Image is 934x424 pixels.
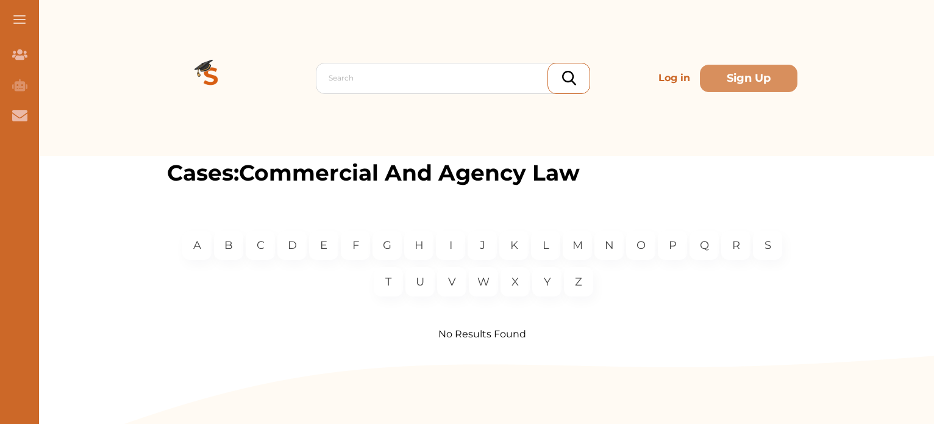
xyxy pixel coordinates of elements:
[415,237,424,254] p: H
[477,274,490,290] p: W
[669,237,677,254] p: P
[224,237,233,254] p: B
[193,237,201,254] p: A
[562,71,576,85] img: search_icon
[288,237,297,254] p: D
[654,66,695,90] p: Log in
[700,65,797,92] button: Sign Up
[544,274,551,290] p: Y
[543,237,549,254] p: L
[385,274,391,290] p: T
[320,237,327,254] p: E
[765,237,771,254] p: S
[510,237,518,254] p: K
[167,34,255,122] img: Logo
[575,274,582,290] p: Z
[636,237,646,254] p: O
[352,237,359,254] p: F
[605,237,614,254] p: N
[700,237,709,254] p: Q
[572,237,583,254] p: M
[480,237,485,254] p: J
[416,274,424,290] p: U
[257,237,265,254] p: C
[167,327,797,342] p: No Results Found
[512,274,519,290] p: X
[448,274,456,290] p: V
[449,237,452,254] p: I
[383,237,391,254] p: G
[167,156,797,189] p: Cases: Commercial And Agency Law
[732,237,740,254] p: R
